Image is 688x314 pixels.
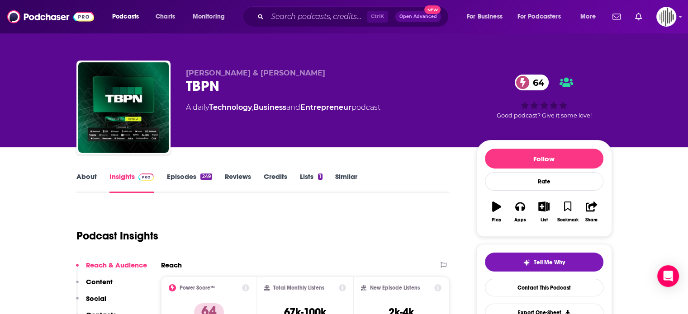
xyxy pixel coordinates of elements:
[508,196,532,228] button: Apps
[209,103,252,112] a: Technology
[252,103,253,112] span: ,
[7,8,94,25] img: Podchaser - Follow, Share and Rate Podcasts
[524,75,549,90] span: 64
[86,261,147,269] p: Reach & Audience
[656,7,676,27] button: Show profile menu
[335,172,357,193] a: Similar
[76,229,158,243] h1: Podcast Insights
[267,9,367,24] input: Search podcasts, credits, & more...
[251,6,457,27] div: Search podcasts, credits, & more...
[534,259,565,266] span: Tell Me Why
[112,10,139,23] span: Podcasts
[657,265,679,287] div: Open Intercom Messenger
[395,11,441,22] button: Open AdvancedNew
[541,217,548,223] div: List
[579,196,603,228] button: Share
[556,196,579,228] button: Bookmark
[532,196,555,228] button: List
[186,69,325,77] span: [PERSON_NAME] & [PERSON_NAME]
[515,75,549,90] a: 64
[367,11,388,23] span: Ctrl K
[631,9,645,24] a: Show notifications dropdown
[467,10,503,23] span: For Business
[609,9,624,24] a: Show notifications dropdown
[186,102,380,113] div: A daily podcast
[514,217,526,223] div: Apps
[656,7,676,27] span: Logged in as gpg2
[106,9,151,24] button: open menu
[492,217,501,223] div: Play
[273,285,324,291] h2: Total Monthly Listens
[476,69,612,125] div: 64Good podcast? Give it some love!
[193,10,225,23] span: Monitoring
[150,9,180,24] a: Charts
[76,172,97,193] a: About
[138,173,154,181] img: Podchaser Pro
[86,277,113,286] p: Content
[460,9,514,24] button: open menu
[497,112,592,119] span: Good podcast? Give it some love!
[225,172,251,193] a: Reviews
[180,285,215,291] h2: Power Score™
[86,294,106,303] p: Social
[300,172,323,193] a: Lists1
[399,14,437,19] span: Open Advanced
[156,10,175,23] span: Charts
[264,172,287,193] a: Credits
[574,9,607,24] button: open menu
[286,103,300,112] span: and
[78,62,169,153] img: TBPN
[557,217,578,223] div: Bookmark
[485,196,508,228] button: Play
[585,217,598,223] div: Share
[76,277,113,294] button: Content
[109,172,154,193] a: InsightsPodchaser Pro
[318,173,323,180] div: 1
[485,172,603,191] div: Rate
[424,5,441,14] span: New
[370,285,420,291] h2: New Episode Listens
[76,294,106,311] button: Social
[485,279,603,296] a: Contact This Podcast
[580,10,596,23] span: More
[166,172,212,193] a: Episodes249
[76,261,147,277] button: Reach & Audience
[512,9,574,24] button: open menu
[656,7,676,27] img: User Profile
[253,103,286,112] a: Business
[523,259,530,266] img: tell me why sparkle
[485,149,603,169] button: Follow
[200,173,212,180] div: 249
[300,103,351,112] a: Entrepreneur
[485,253,603,272] button: tell me why sparkleTell Me Why
[161,261,182,269] h2: Reach
[186,9,237,24] button: open menu
[517,10,561,23] span: For Podcasters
